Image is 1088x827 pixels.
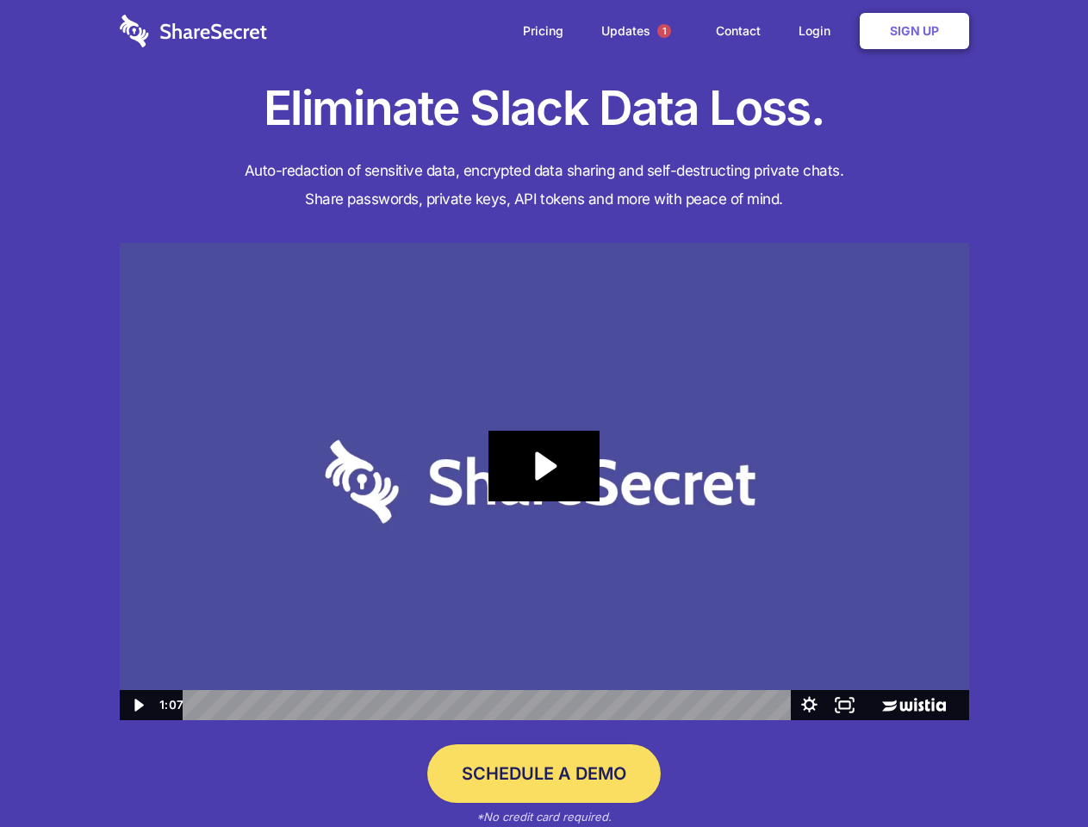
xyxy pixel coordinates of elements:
img: logo-wordmark-white-trans-d4663122ce5f474addd5e946df7df03e33cb6a1c49d2221995e7729f52c070b2.svg [120,15,267,47]
h1: Eliminate Slack Data Loss. [120,78,969,140]
a: Login [781,4,856,58]
img: Sharesecret [120,243,969,721]
a: Pricing [506,4,581,58]
iframe: Drift Widget Chat Controller [1002,741,1067,806]
h4: Auto-redaction of sensitive data, encrypted data sharing and self-destructing private chats. Shar... [120,157,969,214]
a: Contact [699,4,778,58]
button: Play Video [120,690,155,720]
